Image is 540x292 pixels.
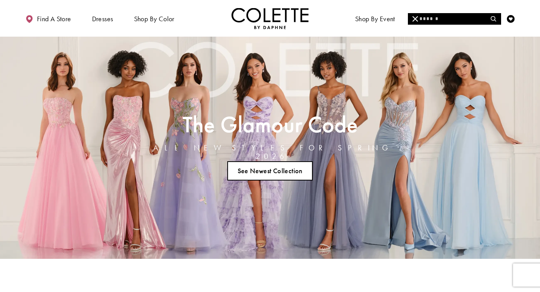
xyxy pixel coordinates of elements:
span: Shop by color [132,8,176,29]
input: Search [408,13,501,25]
button: Submit Search [486,13,501,25]
span: Shop By Event [353,8,397,29]
span: Shop by color [134,15,174,23]
span: Dresses [90,8,115,29]
button: Close Search [408,13,423,25]
a: Find a store [23,8,73,29]
a: Check Wishlist [505,8,517,29]
h2: The Glamour Code [151,114,389,135]
a: Meet the designer [414,8,471,29]
div: Search form [408,13,501,25]
a: Visit Home Page [231,8,309,29]
ul: Slider Links [149,158,391,184]
span: Dresses [92,15,113,23]
img: Colette by Daphne [231,8,309,29]
h4: ALL NEW STYLES FOR SPRING 2026 [151,143,389,160]
a: Toggle search [488,8,500,29]
span: Shop By Event [355,15,395,23]
span: Find a store [37,15,71,23]
a: See Newest Collection The Glamour Code ALL NEW STYLES FOR SPRING 2026 [227,161,313,181]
